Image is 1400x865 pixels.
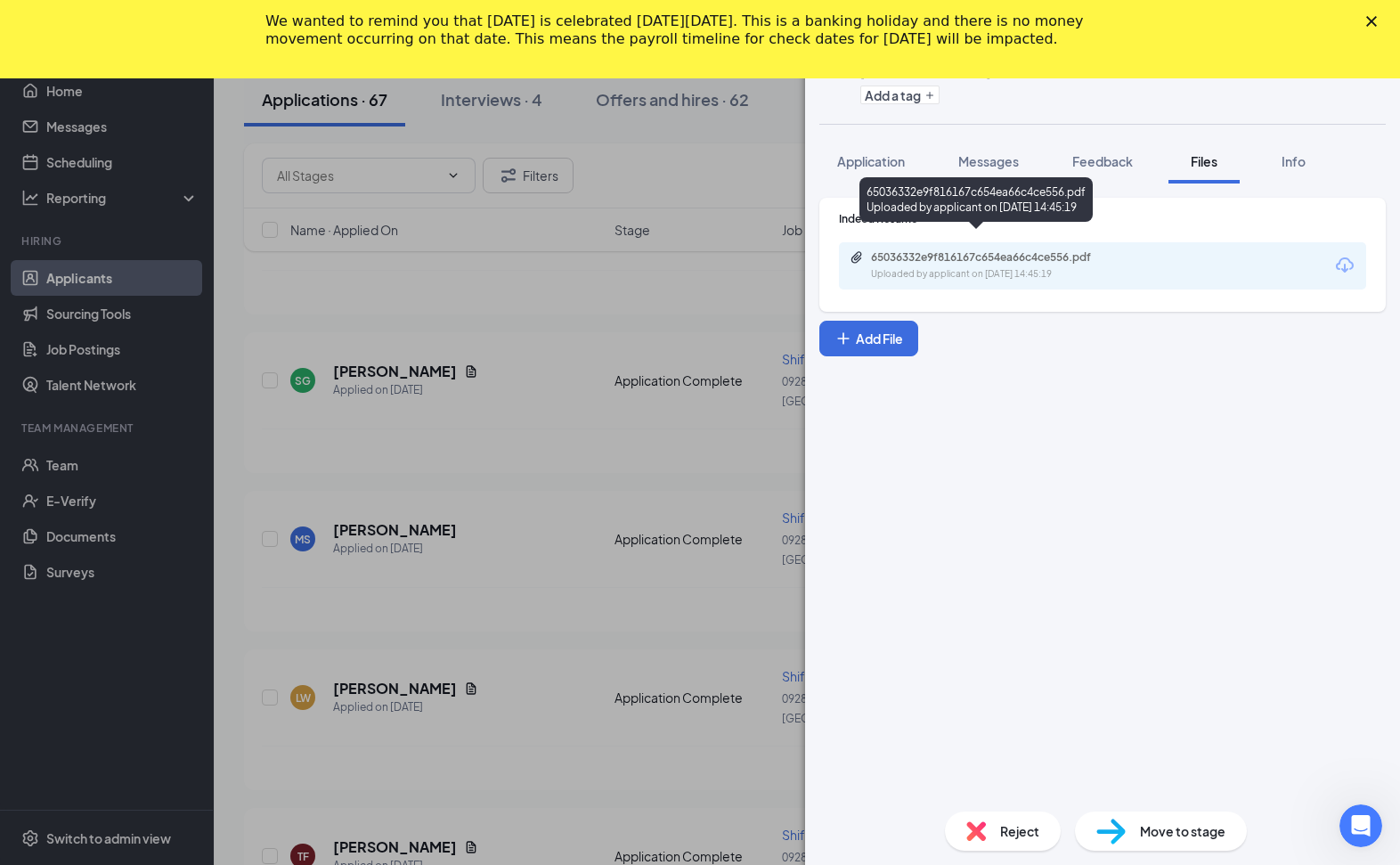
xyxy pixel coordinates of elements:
span: Reject [1000,821,1039,841]
a: Paperclip65036332e9f816167c654ea66c4ce556.pdfUploaded by applicant on [DATE] 14:45:19 [850,250,1138,282]
div: Uploaded by applicant on [DATE] 14:45:19 [871,267,1138,282]
span: Move to stage [1140,821,1225,841]
span: Feedback [1072,153,1133,169]
button: Add FilePlus [819,321,918,356]
svg: Download [1334,255,1355,276]
div: 65036332e9f816167c654ea66c4ce556.pdf [871,250,1120,265]
span: Files [1191,153,1217,169]
div: Close [1366,16,1384,27]
svg: Paperclip [850,250,864,265]
span: Application [837,153,905,169]
svg: Plus [924,90,935,101]
div: We wanted to remind you that [DATE] is celebrated [DATE][DATE]. This is a banking holiday and the... [265,12,1106,48]
span: Info [1282,153,1306,169]
span: Messages [958,153,1019,169]
div: 65036332e9f816167c654ea66c4ce556.pdf Uploaded by applicant on [DATE] 14:45:19 [859,177,1093,222]
iframe: Intercom live chat [1339,804,1382,847]
button: PlusAdd a tag [860,86,940,104]
svg: Plus [834,330,852,347]
div: Indeed Resume [839,211,1366,226]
